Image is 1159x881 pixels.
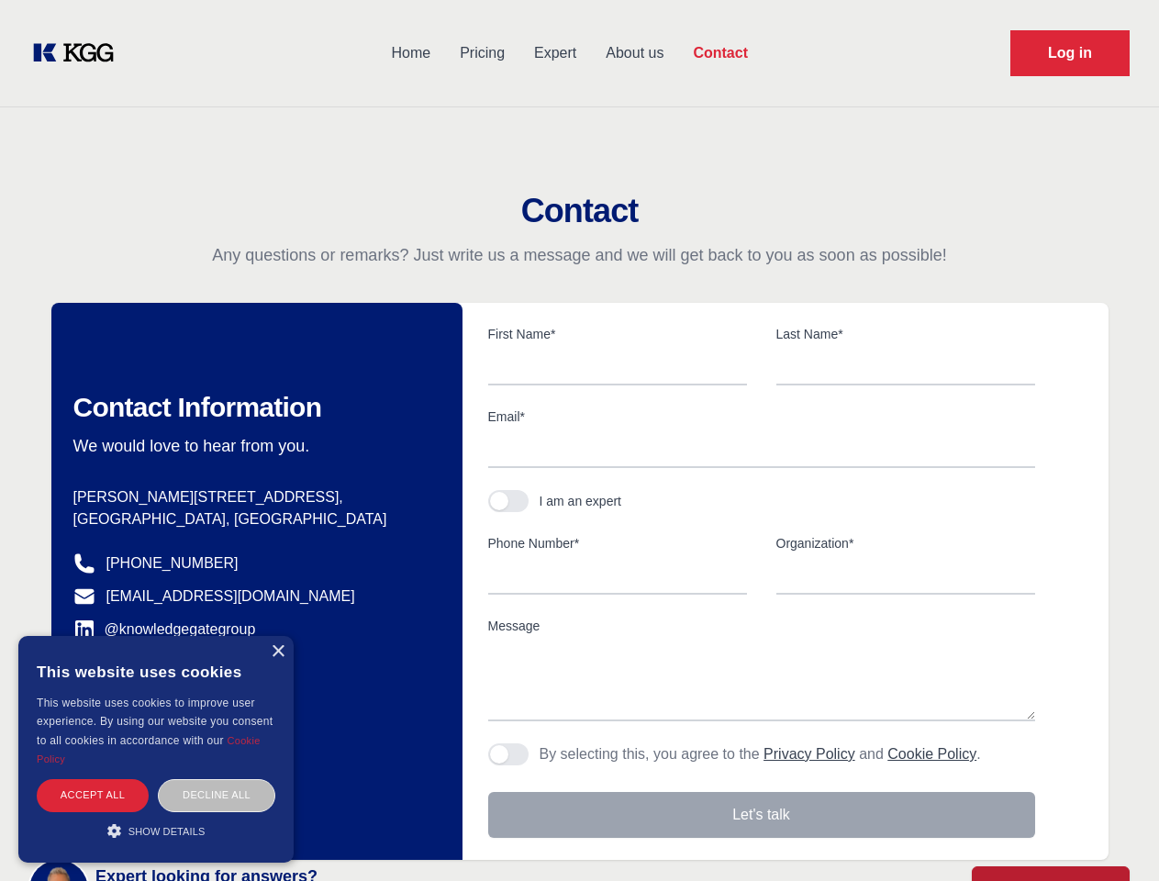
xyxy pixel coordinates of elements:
label: Message [488,617,1035,635]
div: I am an expert [540,492,622,510]
a: Privacy Policy [763,746,855,762]
a: Expert [519,29,591,77]
a: Request Demo [1010,30,1130,76]
a: Contact [678,29,763,77]
div: This website uses cookies [37,650,275,694]
a: About us [591,29,678,77]
p: We would love to hear from you. [73,435,433,457]
span: This website uses cookies to improve user experience. By using our website you consent to all coo... [37,697,273,747]
label: Email* [488,407,1035,426]
h2: Contact Information [73,391,433,424]
span: Show details [128,826,206,837]
a: [EMAIL_ADDRESS][DOMAIN_NAME] [106,585,355,608]
label: Phone Number* [488,534,747,552]
a: KOL Knowledge Platform: Talk to Key External Experts (KEE) [29,39,128,68]
div: Accept all [37,779,149,811]
p: [PERSON_NAME][STREET_ADDRESS], [73,486,433,508]
div: Show details [37,821,275,840]
p: [GEOGRAPHIC_DATA], [GEOGRAPHIC_DATA] [73,508,433,530]
p: By selecting this, you agree to the and . [540,743,981,765]
a: Pricing [445,29,519,77]
a: [PHONE_NUMBER] [106,552,239,574]
a: Home [376,29,445,77]
button: Let's talk [488,792,1035,838]
p: Any questions or remarks? Just write us a message and we will get back to you as soon as possible! [22,244,1137,266]
label: First Name* [488,325,747,343]
div: Decline all [158,779,275,811]
a: Cookie Policy [37,735,261,764]
label: Last Name* [776,325,1035,343]
a: Cookie Policy [887,746,976,762]
a: @knowledgegategroup [73,619,256,641]
iframe: Chat Widget [1067,793,1159,881]
h2: Contact [22,193,1137,229]
label: Organization* [776,534,1035,552]
div: Close [271,645,284,659]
